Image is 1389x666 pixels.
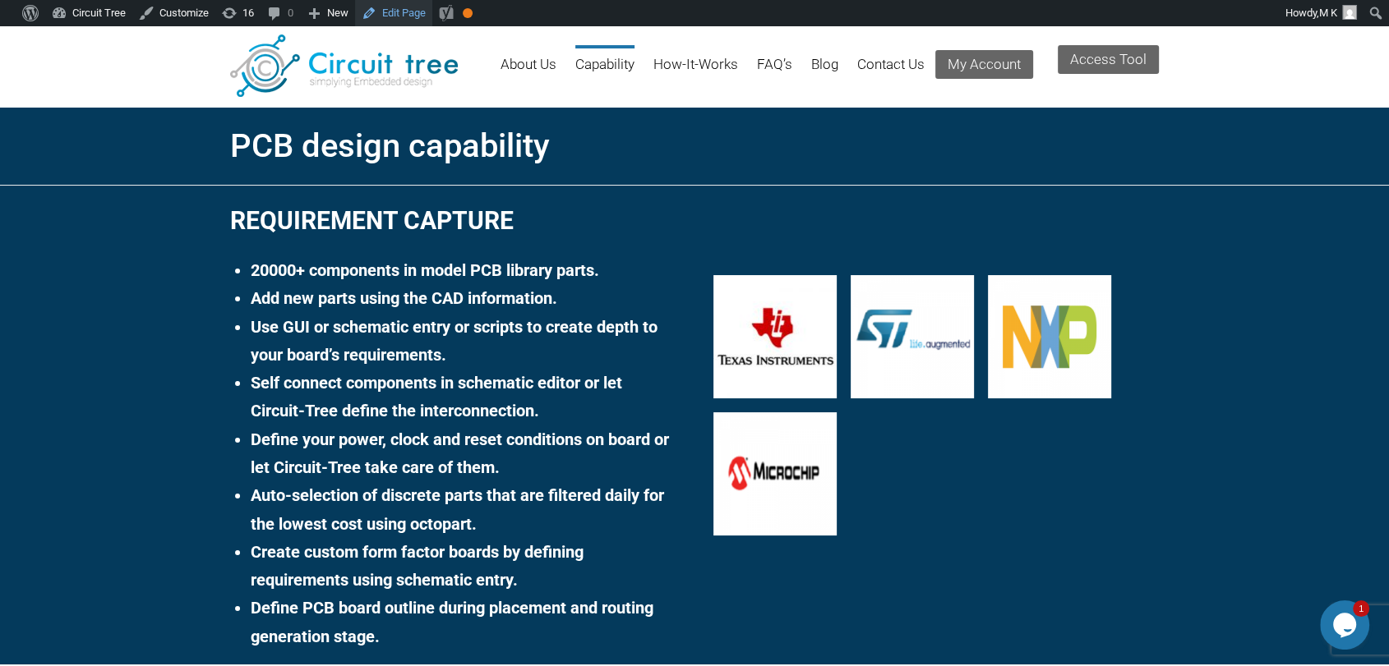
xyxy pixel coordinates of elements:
[757,45,792,99] a: FAQ’s
[251,256,676,284] li: 20000+ components in model PCB library parts.
[251,313,676,370] li: Use GUI or schematic entry or scripts to create depth to your board’s requirements.
[857,45,925,99] a: Contact Us
[230,122,1159,171] h1: PCB design capability
[251,481,676,538] li: Auto-selection of discrete parts that are filtered daily for the lowest cost using octopart.
[230,200,676,241] h2: Requirement Capture
[501,45,556,99] a: About Us
[463,8,473,18] div: OK
[251,425,676,482] li: Define your power, clock and reset conditions on board or let Circuit-Tree take care of them.
[575,45,635,99] a: Capability
[653,45,738,99] a: How-It-Works
[1058,45,1159,74] a: Access Tool
[1320,600,1373,650] iframe: chat widget
[230,34,458,97] img: Circuit Tree
[1319,7,1337,19] span: M K
[935,50,1033,79] a: My Account
[251,538,676,595] li: Create custom form factor boards by defining requirements using schematic entry.
[251,594,676,650] li: Define PCB board outline during placement and routing generation stage.
[811,45,838,99] a: Blog
[251,284,676,312] li: Add new parts using the CAD information.
[251,369,676,425] li: Self connect components in schematic editor or let Circuit-Tree define the interconnection.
